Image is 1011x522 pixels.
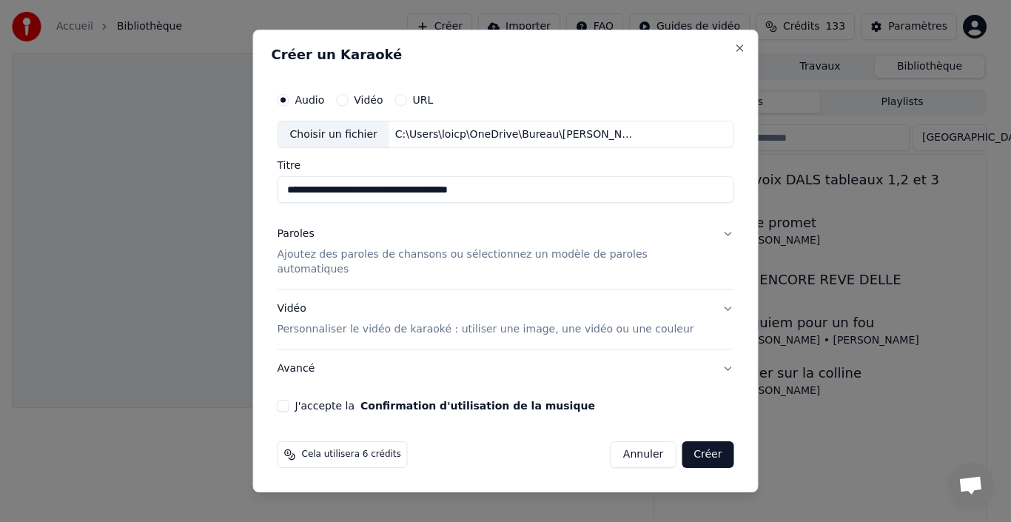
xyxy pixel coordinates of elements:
p: Personnaliser le vidéo de karaoké : utiliser une image, une vidéo ou une couleur [278,322,694,337]
label: Titre [278,161,734,171]
button: Créer [682,441,733,468]
label: Audio [295,95,325,105]
h2: Créer un Karaoké [272,48,740,61]
div: C:\Users\loicp\OneDrive\Bureau\[PERSON_NAME] et [PERSON_NAME]\[PERSON_NAME]-Les lacs du Connemara... [389,127,641,142]
div: Choisir un fichier [278,121,389,148]
button: J'accepte la [360,401,595,411]
p: Ajoutez des paroles de chansons ou sélectionnez un modèle de paroles automatiques [278,248,711,278]
button: ParolesAjoutez des paroles de chansons ou sélectionnez un modèle de paroles automatiques [278,215,734,290]
span: Cela utilisera 6 crédits [302,449,401,461]
label: J'accepte la [295,401,595,411]
button: Annuler [611,441,676,468]
div: Vidéo [278,301,694,337]
label: Vidéo [354,95,383,105]
button: VidéoPersonnaliser le vidéo de karaoké : utiliser une image, une vidéo ou une couleur [278,290,734,349]
button: Avancé [278,349,734,388]
label: URL [413,95,434,105]
div: Paroles [278,227,315,242]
